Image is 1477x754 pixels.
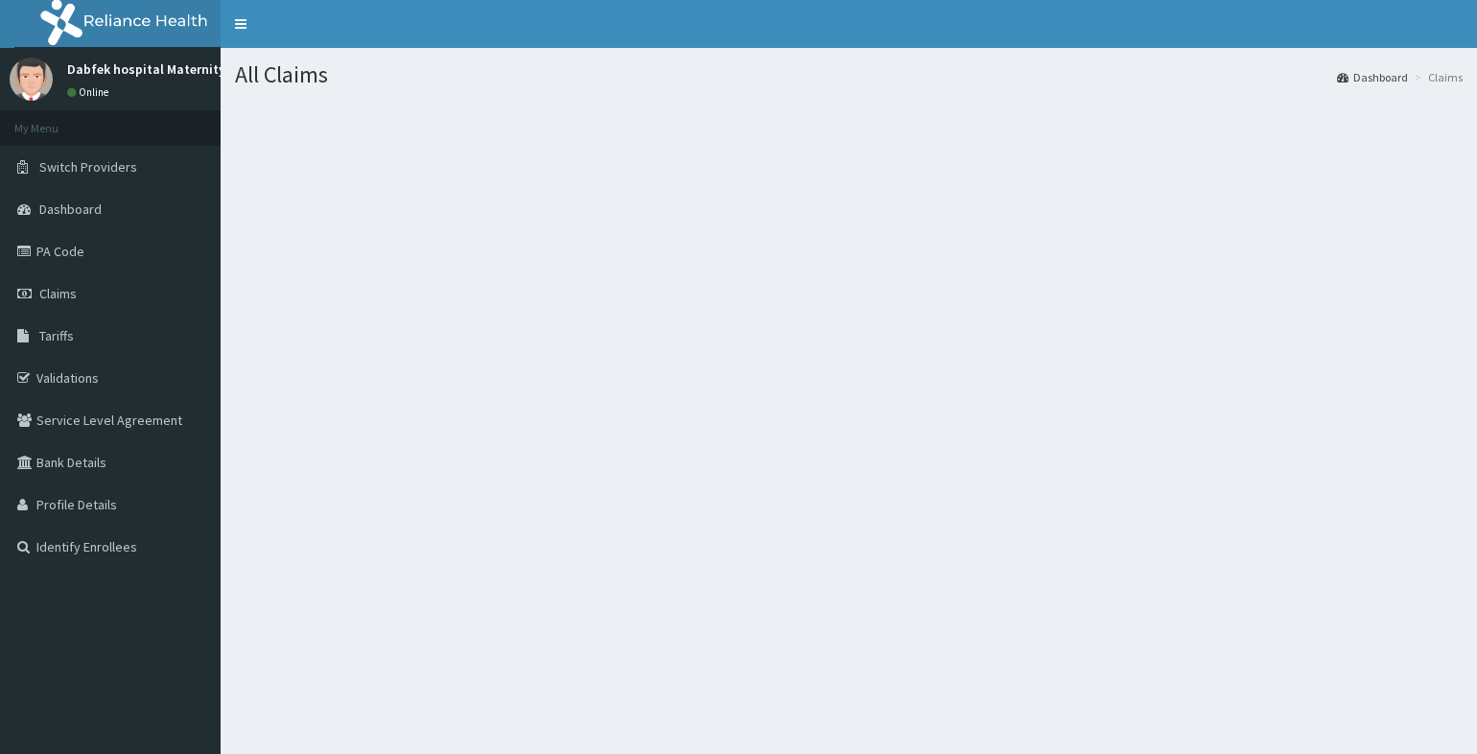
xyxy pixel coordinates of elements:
[1410,69,1463,85] li: Claims
[67,62,225,76] p: Dabfek hospital Maternity
[10,58,53,101] img: User Image
[67,85,113,99] a: Online
[39,327,74,344] span: Tariffs
[39,200,102,218] span: Dashboard
[1337,69,1408,85] a: Dashboard
[235,62,1463,87] h1: All Claims
[39,285,77,302] span: Claims
[39,158,137,176] span: Switch Providers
